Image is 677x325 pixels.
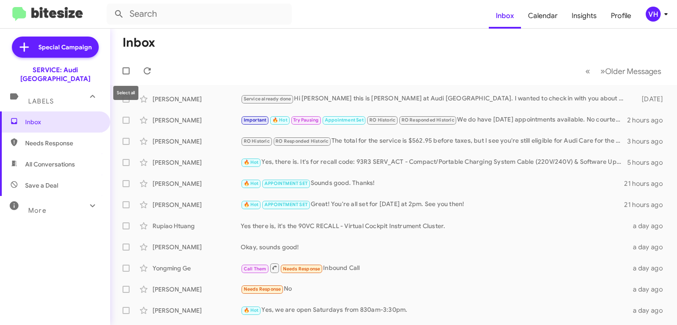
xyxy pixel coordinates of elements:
div: [PERSON_NAME] [153,200,241,209]
input: Search [107,4,292,25]
span: RO Responded Historic [275,138,328,144]
div: Yongming Ge [153,264,241,273]
div: VH [646,7,661,22]
div: Yes, there is. It's for recall code: 93R3 SERV_ACT - Compact/Portable Charging System Cable (220V... [241,157,627,167]
a: Inbox [489,3,521,29]
a: Profile [604,3,638,29]
span: Call Them [244,266,267,272]
div: Yes, we are open Saturdays from 830am-3:30pm. [241,305,631,315]
div: [PERSON_NAME] [153,243,241,251]
div: 5 hours ago [627,158,670,167]
span: Inbox [25,118,100,126]
div: 21 hours ago [624,179,670,188]
button: VH [638,7,667,22]
div: [PERSON_NAME] [153,285,241,294]
div: [PERSON_NAME] [153,116,241,125]
span: Special Campaign [38,43,92,52]
div: a day ago [631,222,670,230]
div: [PERSON_NAME] [153,137,241,146]
span: Service already done [244,96,291,102]
span: Needs Response [25,139,100,148]
div: Inbound Call [241,262,631,273]
span: Needs Response [244,286,281,292]
span: APPOINTMENT SET [264,202,308,207]
div: No [241,284,631,294]
span: RO Historic [369,117,395,123]
div: [PERSON_NAME] [153,158,241,167]
span: « [585,66,590,77]
span: 🔥 Hot [244,159,259,165]
div: Yes there is, it's the 90VC RECALL - Virtual Cockpit Instrument Cluster. [241,222,631,230]
div: a day ago [631,306,670,315]
span: 🔥 Hot [244,307,259,313]
div: Okay, sounds good! [241,243,631,251]
span: » [600,66,605,77]
a: Calendar [521,3,565,29]
div: Sounds good. Thanks! [241,178,624,188]
span: Appointment Set [325,117,364,123]
span: Try Pausing [293,117,319,123]
span: Important [244,117,267,123]
div: 2 hours ago [627,116,670,125]
span: 🔥 Hot [272,117,287,123]
div: 21 hours ago [624,200,670,209]
span: More [28,207,46,214]
span: Older Messages [605,66,661,76]
div: 3 hours ago [627,137,670,146]
div: We do have [DATE] appointments available. No courtesy vehicle [241,115,627,125]
span: RO Responded Historic [402,117,454,123]
div: Rupiao Htuang [153,222,241,230]
div: Select all [113,86,138,100]
span: Needs Response [283,266,320,272]
div: [PERSON_NAME] [153,179,241,188]
div: [PERSON_NAME] [153,95,241,103]
div: [DATE] [631,95,670,103]
span: 🔥 Hot [244,181,259,186]
a: Insights [565,3,604,29]
nav: Page navigation example [580,62,666,80]
span: Labels [28,97,54,105]
div: [PERSON_NAME] [153,306,241,315]
span: 🔥 Hot [244,202,259,207]
div: The total for the service is $562.95 before taxes, but I see you're still eligible for Audi Care ... [241,136,627,146]
span: Save a Deal [25,181,58,190]
span: RO Historic [244,138,270,144]
div: a day ago [631,243,670,251]
h1: Inbox [123,36,155,50]
button: Next [595,62,666,80]
span: APPOINTMENT SET [264,181,308,186]
span: All Conversations [25,160,75,169]
button: Previous [580,62,595,80]
a: Special Campaign [12,37,99,58]
div: a day ago [631,264,670,273]
div: a day ago [631,285,670,294]
div: Great! You're all set for [DATE] at 2pm. See you then! [241,199,624,210]
div: Hi [PERSON_NAME] this is [PERSON_NAME] at Audi [GEOGRAPHIC_DATA]. I wanted to check in with you a... [241,94,631,104]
